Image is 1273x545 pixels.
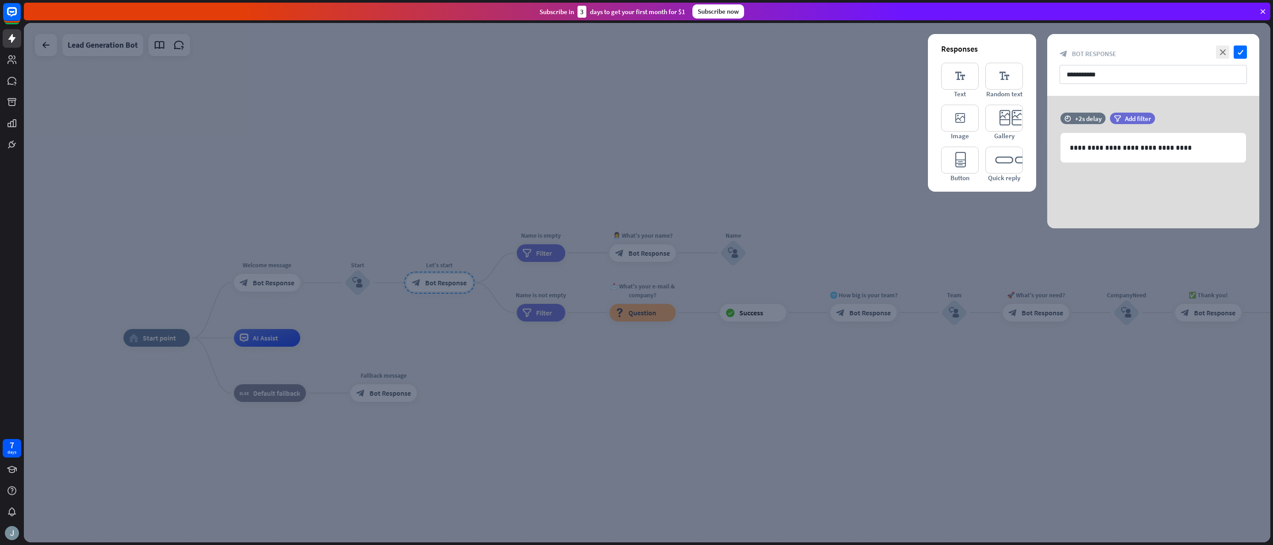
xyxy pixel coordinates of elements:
div: 3 [578,6,586,18]
button: Open LiveChat chat widget [7,4,34,30]
div: days [8,449,16,455]
i: close [1216,45,1229,59]
div: Subscribe now [692,4,744,19]
i: time [1064,115,1071,121]
i: filter [1114,115,1121,122]
a: 7 days [3,439,21,458]
div: 7 [10,441,14,449]
span: Add filter [1125,114,1151,123]
div: +2s delay [1075,114,1102,123]
div: Subscribe in days to get your first month for $1 [540,6,685,18]
i: check [1234,45,1247,59]
i: block_bot_response [1060,50,1068,58]
span: Bot Response [1072,49,1116,58]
